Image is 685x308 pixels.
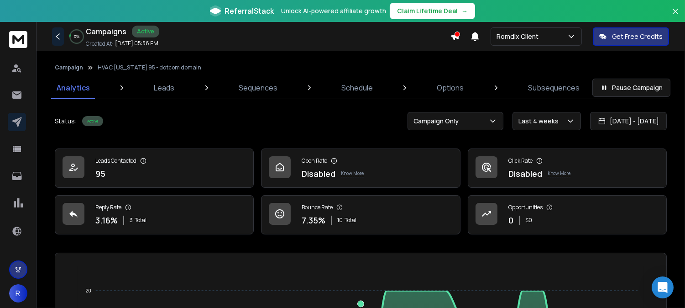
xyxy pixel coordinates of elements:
p: Created At: [86,40,113,48]
button: [DATE] - [DATE] [590,112,667,130]
button: Close banner [669,5,681,27]
p: Leads Contacted [95,157,136,165]
a: Bounce Rate7.35%10Total [261,195,460,234]
p: Disabled [302,167,335,180]
p: [DATE] 05:56 PM [115,40,158,47]
a: Schedule [336,77,378,99]
p: Last 4 weeks [518,117,562,126]
span: 10 [337,217,343,224]
p: 3.16 % [95,214,118,227]
button: Get Free Credits [593,27,669,46]
a: Subsequences [523,77,585,99]
a: Sequences [233,77,283,99]
p: Disabled [508,167,542,180]
h1: Campaigns [86,26,126,37]
a: Opportunities0$0 [468,195,667,234]
div: v 4.0.25 [26,15,45,22]
div: Active [82,116,103,126]
a: Options [432,77,470,99]
img: tab_keywords_by_traffic_grey.svg [91,53,98,60]
div: Active [132,26,159,37]
button: Campaign [55,64,83,71]
p: 5 % [74,34,79,39]
div: Domain Overview [35,54,82,60]
a: Leads Contacted95 [55,149,254,188]
p: Get Free Credits [612,32,663,41]
p: Know More [341,170,364,177]
button: R [9,284,27,303]
p: Romdix Client [497,32,542,41]
span: → [461,6,468,16]
a: Analytics [51,77,95,99]
div: Open Intercom Messenger [652,276,674,298]
p: Campaign Only [413,117,462,126]
p: 95 [95,167,105,180]
span: Total [345,217,356,224]
p: Opportunities [508,204,543,211]
p: Know More [548,170,570,177]
div: Keywords by Traffic [101,54,154,60]
img: website_grey.svg [15,24,22,31]
p: 7.35 % [302,214,325,227]
p: Leads [154,82,174,93]
p: Unlock AI-powered affiliate growth [281,6,386,16]
p: Bounce Rate [302,204,333,211]
img: tab_domain_overview_orange.svg [25,53,32,60]
p: $ 0 [525,217,532,224]
span: 3 [130,217,133,224]
p: Reply Rate [95,204,121,211]
a: Reply Rate3.16%3Total [55,195,254,234]
p: HVAC [US_STATE] 95 - dotcom domain [98,64,201,71]
span: Total [135,217,146,224]
p: Subsequences [528,82,580,93]
div: Domain: [URL] [24,24,65,31]
img: logo_orange.svg [15,15,22,22]
p: Click Rate [508,157,533,165]
button: Claim Lifetime Deal→ [390,3,475,19]
span: ReferralStack [225,5,274,16]
p: 0 [508,214,513,227]
p: Open Rate [302,157,327,165]
p: Schedule [341,82,373,93]
p: Status: [55,117,77,126]
p: Options [437,82,464,93]
a: Open RateDisabledKnow More [261,149,460,188]
button: Pause Campaign [592,79,670,97]
a: Click RateDisabledKnow More [468,149,667,188]
a: Leads [148,77,180,99]
p: Analytics [57,82,90,93]
tspan: 20 [85,288,91,293]
p: Sequences [239,82,277,93]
